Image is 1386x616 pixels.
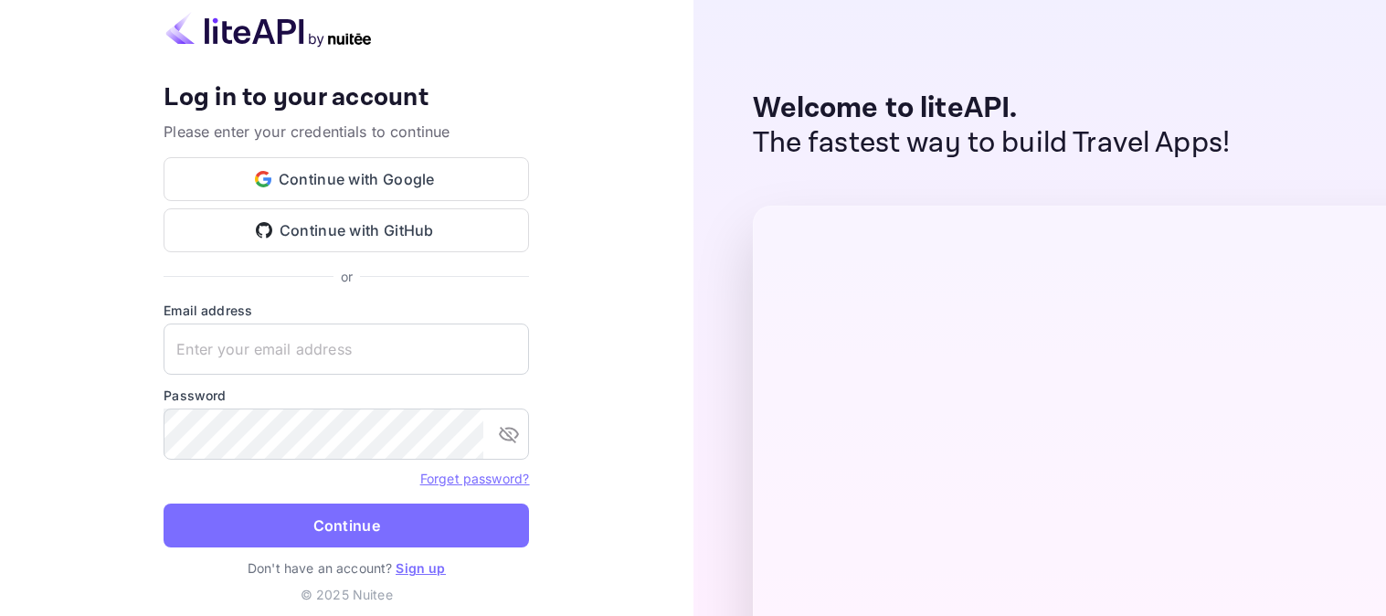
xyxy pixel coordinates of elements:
img: liteapi [164,12,374,48]
button: Continue [164,504,529,547]
p: © 2025 Nuitee [164,585,529,604]
p: The fastest way to build Travel Apps! [753,126,1231,161]
h4: Log in to your account [164,82,529,114]
label: Password [164,386,529,405]
p: Please enter your credentials to continue [164,121,529,143]
button: Continue with Google [164,157,529,201]
a: Sign up [396,560,445,576]
button: Continue with GitHub [164,208,529,252]
a: Forget password? [420,469,529,487]
label: Email address [164,301,529,320]
a: Forget password? [420,471,529,486]
input: Enter your email address [164,324,529,375]
p: or [341,267,353,286]
p: Welcome to liteAPI. [753,91,1231,126]
p: Don't have an account? [164,558,529,578]
button: toggle password visibility [491,416,527,452]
